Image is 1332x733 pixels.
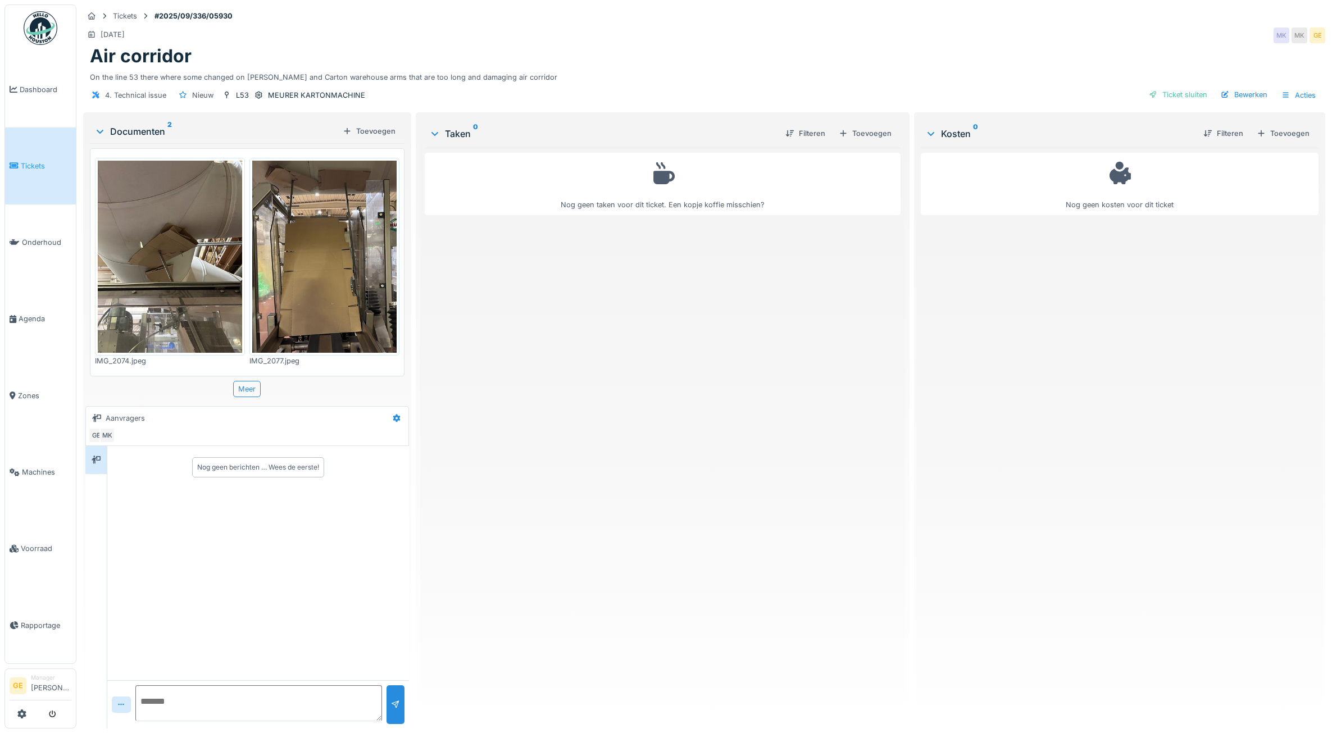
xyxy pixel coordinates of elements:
img: v7mkzqwmzlfskoyx25g9fzpxo28s [252,161,397,353]
span: Machines [22,467,71,477]
sup: 2 [167,125,172,138]
span: Tickets [21,161,71,171]
a: Onderhoud [5,204,76,281]
img: 8x24p9nwng63u4yfahesztmk578b [98,161,242,353]
span: Agenda [19,313,71,324]
span: Dashboard [20,84,71,95]
div: MK [1274,28,1289,43]
div: Taken [429,127,777,140]
sup: 0 [473,127,478,140]
div: Ticket sluiten [1144,87,1212,102]
div: GE [1310,28,1325,43]
h1: Air corridor [90,45,192,67]
div: Toevoegen [834,126,896,141]
div: Manager [31,673,71,682]
span: Zones [18,390,71,401]
div: Toevoegen [1252,126,1314,141]
div: IMG_2077.jpeg [249,356,399,366]
div: L53 [236,90,249,101]
div: MK [99,427,115,443]
div: [DATE] [101,29,125,40]
a: Agenda [5,281,76,357]
div: Acties [1276,87,1321,103]
div: Documenten [94,125,338,138]
div: 4. Technical issue [105,90,166,101]
span: Voorraad [21,543,71,554]
div: Toevoegen [338,124,400,139]
li: [PERSON_NAME] [31,673,71,698]
a: Rapportage [5,587,76,663]
div: IMG_2074.jpeg [95,356,245,366]
div: On the line 53 there where some changed on [PERSON_NAME] and Carton warehouse arms that are too l... [90,67,1319,83]
div: Kosten [925,127,1194,140]
div: MK [1292,28,1307,43]
div: Nieuw [192,90,213,101]
a: Dashboard [5,51,76,128]
a: Zones [5,357,76,434]
strong: #2025/09/336/05930 [150,11,237,21]
div: Nog geen taken voor dit ticket. Een kopje koffie misschien? [432,158,894,210]
a: Machines [5,434,76,510]
div: Nog geen kosten voor dit ticket [928,158,1311,210]
li: GE [10,677,26,694]
div: Meer [233,381,261,397]
div: Aanvragers [106,413,145,424]
div: MEURER KARTONMACHINE [268,90,365,101]
div: Filteren [1199,126,1248,141]
div: GE [88,427,104,443]
a: Tickets [5,128,76,204]
div: Bewerken [1216,87,1272,102]
sup: 0 [973,127,978,140]
a: Voorraad [5,511,76,587]
div: Filteren [781,126,830,141]
span: Rapportage [21,620,71,631]
a: GE Manager[PERSON_NAME] [10,673,71,700]
div: Nog geen berichten … Wees de eerste! [197,462,319,472]
img: Badge_color-CXgf-gQk.svg [24,11,57,45]
span: Onderhoud [22,237,71,248]
div: Tickets [113,11,137,21]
